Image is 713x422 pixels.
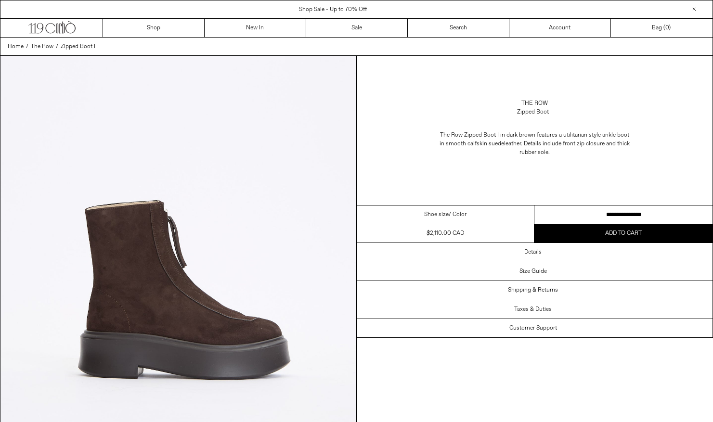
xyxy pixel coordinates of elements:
[61,42,95,51] a: Zipped Boot I
[8,43,24,51] span: Home
[504,140,630,156] span: leather. Details include front zip closure and thick rubber sole.
[61,43,95,51] span: Zipped Boot I
[519,268,547,275] h3: Size Guide
[424,210,449,219] span: Shoe size
[408,19,509,37] a: Search
[665,24,669,32] span: 0
[8,42,24,51] a: Home
[517,108,552,116] div: Zipped Boot I
[665,24,671,32] span: )
[449,210,467,219] span: / Color
[508,287,558,294] h3: Shipping & Returns
[438,126,631,162] p: The Row Zipped Boot I in dark brown features a u
[103,19,205,37] a: Shop
[26,42,28,51] span: /
[299,6,367,13] a: Shop Sale - Up to 70% Off
[31,42,53,51] a: The Row
[205,19,306,37] a: New In
[427,229,464,238] div: $2,110.00 CAD
[509,325,557,332] h3: Customer Support
[306,19,408,37] a: Sale
[514,306,552,313] h3: Taxes & Duties
[509,19,611,37] a: Account
[31,43,53,51] span: The Row
[56,42,58,51] span: /
[605,230,642,237] span: Add to cart
[521,99,548,108] a: The Row
[534,224,713,243] button: Add to cart
[440,131,629,148] span: tilitarian style ankle boot in smooth calfskin suede
[524,249,542,256] h3: Details
[611,19,713,37] a: Bag ()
